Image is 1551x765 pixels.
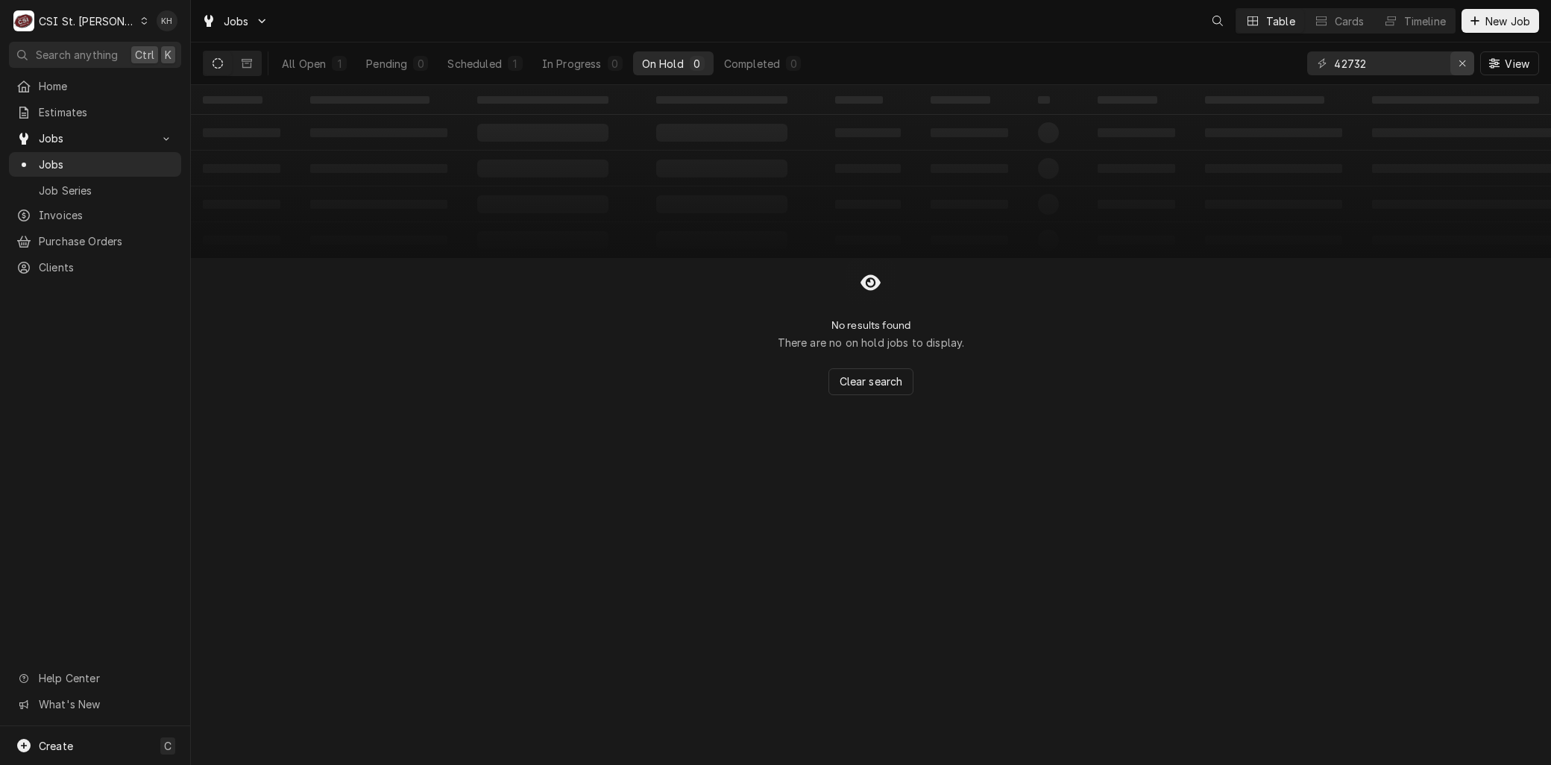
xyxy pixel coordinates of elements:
[39,13,136,29] div: CSI St. [PERSON_NAME]
[39,104,174,120] span: Estimates
[1482,13,1533,29] span: New Job
[611,56,620,72] div: 0
[9,42,181,68] button: Search anythingCtrlK
[9,74,181,98] a: Home
[1205,96,1324,104] span: ‌
[656,96,787,104] span: ‌
[9,178,181,203] a: Job Series
[1038,96,1050,104] span: ‌
[39,183,174,198] span: Job Series
[789,56,798,72] div: 0
[335,56,344,72] div: 1
[13,10,34,31] div: C
[39,78,174,94] span: Home
[931,96,990,104] span: ‌
[195,9,274,34] a: Go to Jobs
[828,368,914,395] button: Clear search
[778,335,965,350] p: There are no on hold jobs to display.
[9,100,181,125] a: Estimates
[157,10,177,31] div: Kyley Hunnicutt's Avatar
[9,692,181,717] a: Go to What's New
[310,96,430,104] span: ‌
[693,56,702,72] div: 0
[1450,51,1474,75] button: Erase input
[9,152,181,177] a: Jobs
[39,670,172,686] span: Help Center
[477,96,608,104] span: ‌
[191,85,1551,258] table: On Hold Jobs List Loading
[39,696,172,712] span: What's New
[1502,56,1532,72] span: View
[39,259,174,275] span: Clients
[831,319,911,332] h2: No results found
[1266,13,1295,29] div: Table
[542,56,602,72] div: In Progress
[724,56,780,72] div: Completed
[837,374,906,389] span: Clear search
[224,13,249,29] span: Jobs
[1480,51,1539,75] button: View
[1404,13,1446,29] div: Timeline
[13,10,34,31] div: CSI St. Louis's Avatar
[416,56,425,72] div: 0
[203,96,262,104] span: ‌
[1462,9,1539,33] button: New Job
[366,56,407,72] div: Pending
[39,130,151,146] span: Jobs
[39,207,174,223] span: Invoices
[164,738,172,754] span: C
[9,255,181,280] a: Clients
[1372,96,1539,104] span: ‌
[642,56,684,72] div: On Hold
[835,96,883,104] span: ‌
[9,229,181,254] a: Purchase Orders
[36,47,118,63] span: Search anything
[9,666,181,690] a: Go to Help Center
[135,47,154,63] span: Ctrl
[9,126,181,151] a: Go to Jobs
[447,56,501,72] div: Scheduled
[1334,51,1446,75] input: Keyword search
[1206,9,1230,33] button: Open search
[282,56,326,72] div: All Open
[157,10,177,31] div: KH
[39,740,73,752] span: Create
[1335,13,1365,29] div: Cards
[1098,96,1157,104] span: ‌
[39,157,174,172] span: Jobs
[9,203,181,227] a: Invoices
[165,47,172,63] span: K
[511,56,520,72] div: 1
[39,233,174,249] span: Purchase Orders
